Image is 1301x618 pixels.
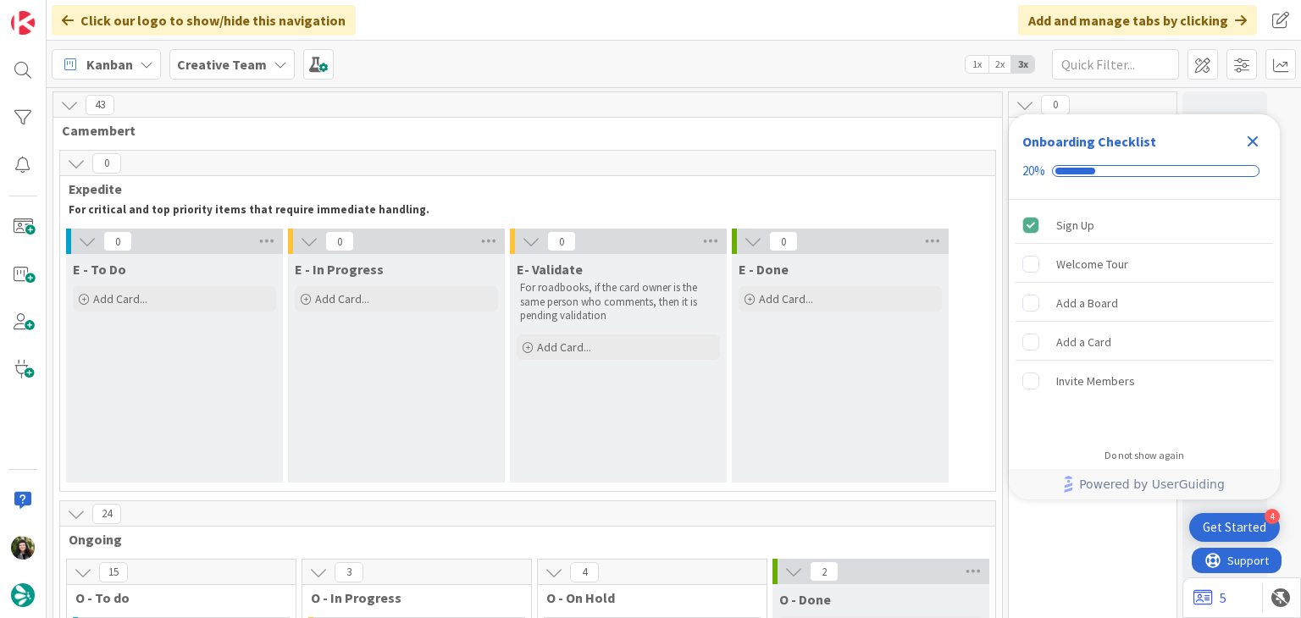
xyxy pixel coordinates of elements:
[1022,163,1045,179] div: 20%
[1079,474,1225,494] span: Powered by UserGuiding
[1203,519,1266,536] div: Get Started
[1011,56,1034,73] span: 3x
[810,561,839,582] span: 2
[1016,246,1273,283] div: Welcome Tour is incomplete.
[537,339,591,355] span: Add Card...
[86,54,133,74] span: Kanban
[1009,114,1280,499] div: Checklist Container
[966,56,988,73] span: 1x
[1016,207,1273,244] div: Sign Up is complete.
[36,3,77,23] span: Support
[11,536,35,560] img: BC
[517,261,583,278] span: E- Validate
[779,591,831,608] span: O - Done
[988,56,1011,73] span: 2x
[86,95,114,115] span: 43
[1239,128,1266,155] div: Close Checklist
[547,231,576,251] span: 0
[73,261,126,278] span: E - To Do
[325,231,354,251] span: 0
[1056,332,1111,352] div: Add a Card
[92,504,121,524] span: 24
[52,5,356,36] div: Click our logo to show/hide this navigation
[1017,469,1271,499] a: Powered by UserGuiding
[759,291,813,306] span: Add Card...
[1056,215,1094,235] div: Sign Up
[739,261,789,278] span: E - Done
[1056,371,1135,391] div: Invite Members
[311,589,510,606] span: O - In Progress
[520,281,717,323] p: For roadbooks, if the card owner is the same person who comments, then it is pending validation
[1018,5,1257,36] div: Add and manage tabs by clicking
[1041,95,1070,115] span: 0
[1189,513,1280,542] div: Open Get Started checklist, remaining modules: 4
[1052,49,1179,80] input: Quick Filter...
[62,122,981,139] span: Camembert
[92,153,121,174] span: 0
[546,589,745,606] span: O - On Hold
[1056,254,1128,274] div: Welcome Tour
[93,291,147,306] span: Add Card...
[69,531,974,548] span: Ongoing
[1016,362,1273,400] div: Invite Members is incomplete.
[570,562,599,582] span: 4
[1193,588,1226,608] a: 5
[1016,284,1273,322] div: Add a Board is incomplete.
[1104,449,1184,462] div: Do not show again
[103,231,132,251] span: 0
[75,589,274,606] span: O - To do
[1009,469,1280,499] div: Footer
[1265,509,1280,524] div: 4
[1016,323,1273,361] div: Add a Card is incomplete.
[69,180,974,197] span: Expedite
[1022,131,1156,152] div: Onboarding Checklist
[69,202,429,217] strong: For critical and top priority items that require immediate handling.
[295,261,384,278] span: E - In Progress
[11,11,35,35] img: Visit kanbanzone.com
[99,562,128,582] span: 15
[11,583,35,607] img: avatar
[1022,163,1266,179] div: Checklist progress: 20%
[177,56,267,73] b: Creative Team
[315,291,369,306] span: Add Card...
[769,231,798,251] span: 0
[1009,200,1280,438] div: Checklist items
[335,562,363,582] span: 3
[1056,293,1118,313] div: Add a Board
